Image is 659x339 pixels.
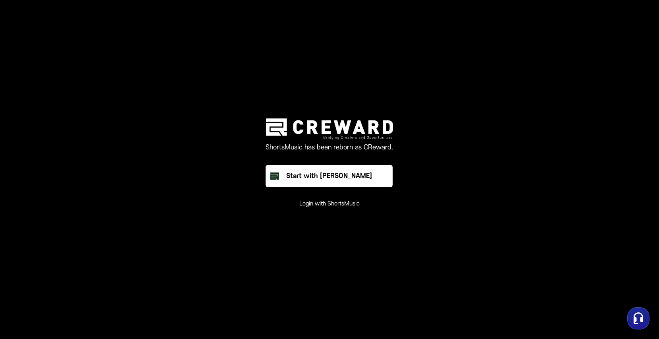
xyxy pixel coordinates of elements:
p: ShortsMusic has been reborn as CReward. [266,143,393,152]
button: Login with ShortsMusic [299,200,360,208]
button: Start with [PERSON_NAME] [266,165,393,187]
img: creward logo [266,118,393,139]
div: Start with [PERSON_NAME] [286,171,372,181]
